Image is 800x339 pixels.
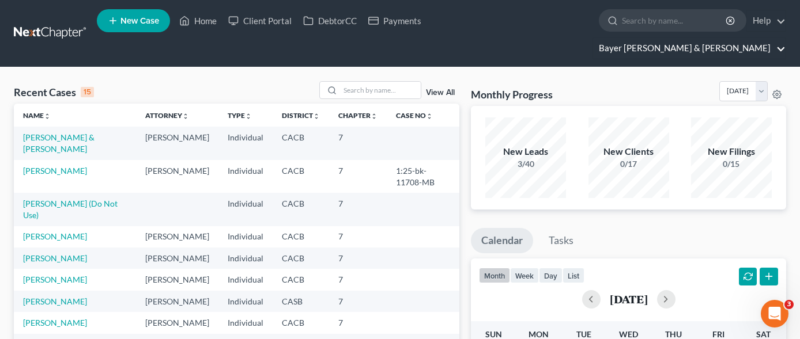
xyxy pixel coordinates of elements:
td: [PERSON_NAME] [136,269,218,290]
div: New Clients [588,145,669,158]
td: 7 [329,193,387,226]
a: [PERSON_NAME] & [PERSON_NAME] [23,132,95,154]
a: Typeunfold_more [228,111,252,120]
td: 7 [329,312,387,333]
input: Search by name... [622,10,727,31]
td: CACB [273,269,329,290]
a: View All [426,89,455,97]
button: day [539,268,563,283]
td: [PERSON_NAME] [136,160,218,193]
td: Individual [218,127,273,159]
i: unfold_more [182,113,189,120]
a: [PERSON_NAME] [23,253,87,263]
i: unfold_more [245,113,252,120]
td: CACB [273,226,329,247]
td: 7 [329,226,387,247]
i: unfold_more [371,113,378,120]
i: unfold_more [313,113,320,120]
div: 0/15 [691,158,772,170]
div: New Filings [691,145,772,158]
td: 1:25-bk-11708-MB [387,160,459,193]
a: DebtorCC [297,10,363,31]
a: Case Nounfold_more [396,111,433,120]
td: Individual [218,269,273,290]
a: Calendar [471,228,533,253]
a: Help [747,10,786,31]
a: Client Portal [222,10,297,31]
td: CACB [273,160,329,193]
td: CACB [273,247,329,269]
a: Nameunfold_more [23,111,51,120]
a: [PERSON_NAME] [23,318,87,327]
div: 15 [81,87,94,97]
span: Sun [485,329,502,339]
h3: Monthly Progress [471,87,553,101]
span: Mon [529,329,549,339]
div: New Leads [485,145,566,158]
a: Tasks [538,228,584,253]
td: [PERSON_NAME] [136,127,218,159]
a: [PERSON_NAME] (Do Not Use) [23,199,118,220]
span: Wed [619,329,638,339]
td: [PERSON_NAME] [136,247,218,269]
td: CACB [273,127,329,159]
a: Districtunfold_more [282,111,320,120]
a: Attorneyunfold_more [145,111,189,120]
button: month [479,268,510,283]
button: list [563,268,584,283]
a: Bayer [PERSON_NAME] & [PERSON_NAME] [593,38,786,59]
button: week [510,268,539,283]
i: unfold_more [426,113,433,120]
td: 7 [329,160,387,193]
h2: [DATE] [610,293,648,305]
a: [PERSON_NAME] [23,231,87,241]
span: 3 [784,300,794,309]
td: Individual [218,193,273,226]
td: 7 [329,247,387,269]
span: Thu [665,329,682,339]
a: Chapterunfold_more [338,111,378,120]
td: CASB [273,291,329,312]
iframe: Intercom live chat [761,300,788,327]
a: Payments [363,10,427,31]
td: [PERSON_NAME] [136,312,218,333]
td: Individual [218,226,273,247]
td: CACB [273,312,329,333]
td: 7 [329,269,387,290]
td: Individual [218,291,273,312]
td: 7 [329,291,387,312]
input: Search by name... [340,82,421,98]
div: 3/40 [485,158,566,170]
a: [PERSON_NAME] [23,166,87,176]
td: CACB [273,193,329,226]
span: Tue [576,329,591,339]
i: unfold_more [44,113,51,120]
td: [PERSON_NAME] [136,226,218,247]
span: Sat [756,329,771,339]
span: Fri [712,329,724,339]
span: New Case [120,17,159,25]
a: [PERSON_NAME] [23,275,87,284]
div: Recent Cases [14,85,94,99]
td: [PERSON_NAME] [136,291,218,312]
td: 7 [329,127,387,159]
div: 0/17 [588,158,669,170]
a: [PERSON_NAME] [23,296,87,306]
td: Individual [218,312,273,333]
a: Home [173,10,222,31]
td: Individual [218,247,273,269]
td: Individual [218,160,273,193]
